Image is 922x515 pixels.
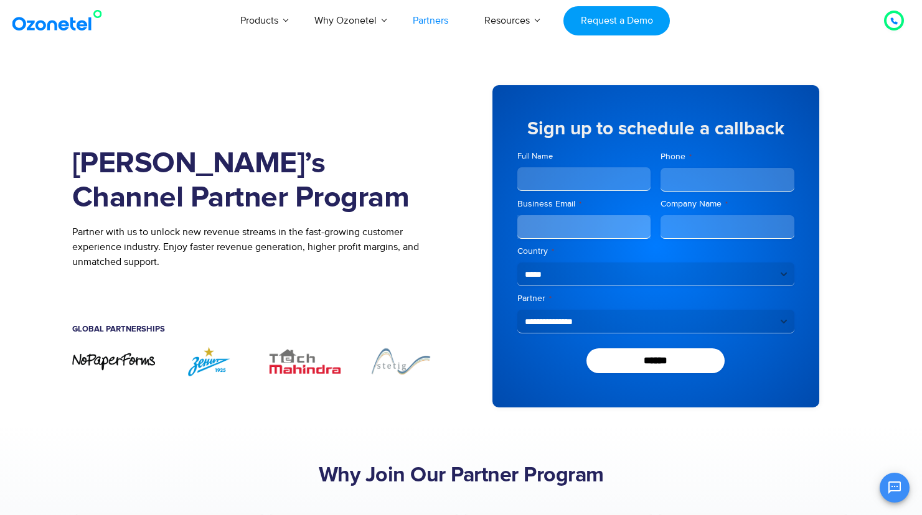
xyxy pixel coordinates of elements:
button: Open chat [880,473,910,503]
h5: Sign up to schedule a callback [517,119,794,138]
label: Partner [517,292,794,305]
div: 2 / 7 [167,346,251,376]
img: ZENIT [167,346,251,376]
div: 4 / 7 [359,346,443,376]
div: Image Carousel [72,346,443,376]
img: TechMahindra [263,346,347,376]
h2: Why Join Our Partner Program [72,463,850,488]
img: Stetig [359,346,443,376]
h1: [PERSON_NAME]’s Channel Partner Program [72,147,443,215]
label: Phone [661,151,794,163]
div: 3 / 7 [263,346,347,376]
img: nopaperforms [72,352,156,371]
h5: Global Partnerships [72,325,443,333]
label: Company Name [661,198,794,210]
label: Country [517,245,794,257]
label: Business Email [517,198,651,210]
a: Request a Demo [563,6,670,35]
div: 1 / 7 [72,352,156,371]
p: Partner with us to unlock new revenue streams in the fast-growing customer experience industry. E... [72,225,443,269]
label: Full Name [517,151,651,162]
